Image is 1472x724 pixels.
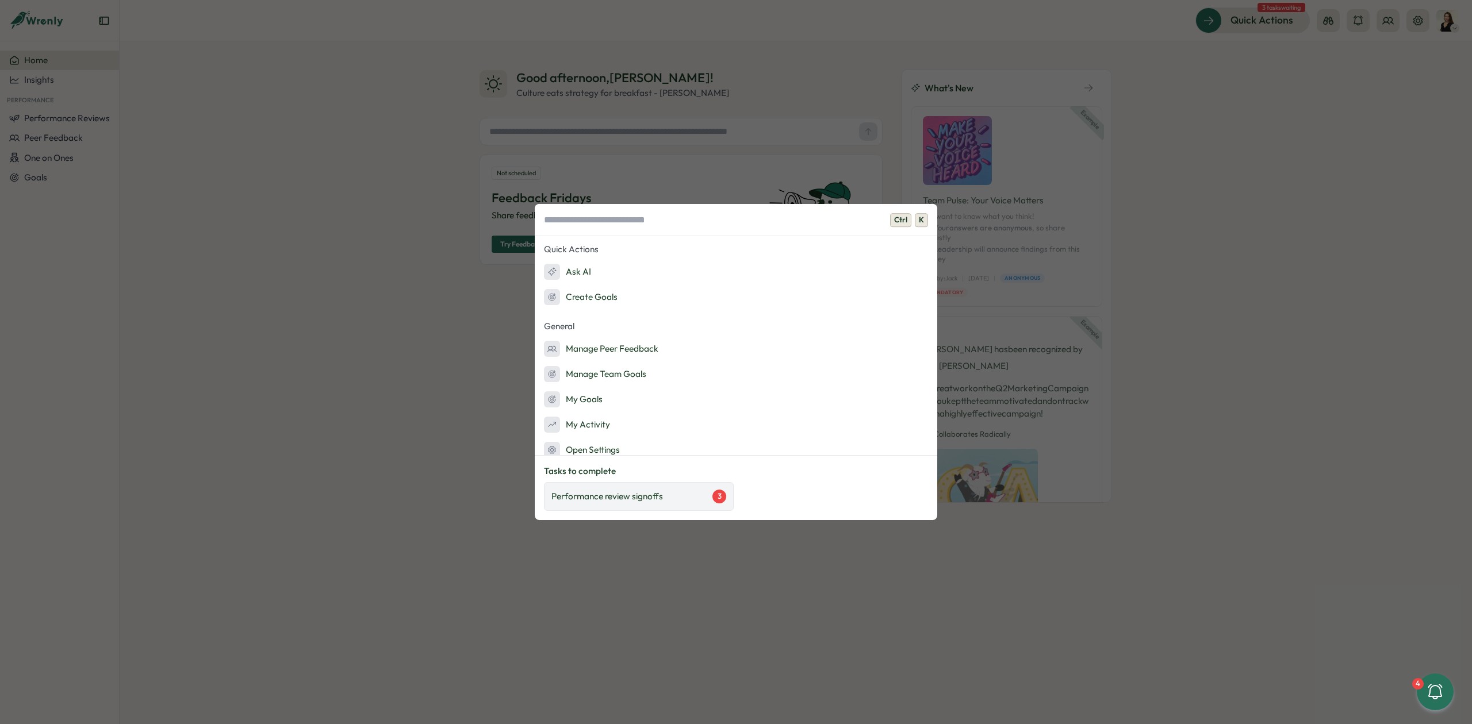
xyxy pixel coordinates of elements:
div: Manage Team Goals [544,366,646,382]
button: Manage Peer Feedback [535,337,937,360]
div: Create Goals [544,289,618,305]
button: My Activity [535,413,937,436]
button: Manage Team Goals [535,363,937,386]
button: Ask AI [535,260,937,283]
div: Open Settings [544,442,620,458]
p: Performance review signoffs [551,490,663,503]
span: K [915,213,928,227]
div: 3 [712,490,726,503]
button: Open Settings [535,438,937,461]
div: My Activity [544,417,610,433]
button: Create Goals [535,286,937,309]
div: Ask AI [544,264,591,280]
button: My Goals [535,388,937,411]
span: Ctrl [890,213,911,227]
div: 4 [1412,678,1424,690]
p: Quick Actions [535,241,937,258]
button: 4 [1417,673,1454,710]
div: Manage Peer Feedback [544,341,658,357]
p: General [535,318,937,335]
p: Tasks to complete [544,465,928,477]
div: My Goals [544,391,603,407]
